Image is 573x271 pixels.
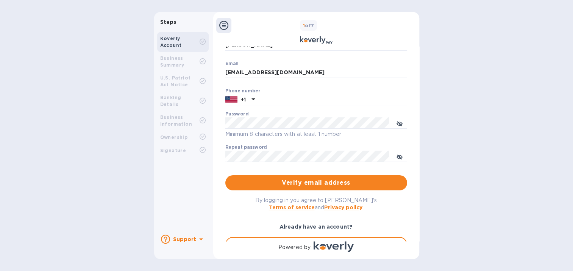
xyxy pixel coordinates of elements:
[160,75,191,87] b: U.S. Patriot Act Notice
[232,240,400,249] span: Log in
[160,36,182,48] b: Koverly Account
[225,95,237,104] img: US
[255,197,377,210] span: By logging in you agree to [PERSON_NAME]'s and .
[392,149,407,164] button: toggle password visibility
[225,145,267,150] label: Repeat password
[160,114,192,127] b: Business Information
[225,112,248,117] label: Password
[225,89,260,93] label: Phone number
[173,236,197,242] b: Support
[225,175,407,190] button: Verify email address
[160,19,176,25] b: Steps
[279,224,353,230] b: Already have an account?
[160,148,186,153] b: Signature
[392,115,407,131] button: toggle password visibility
[225,237,407,252] button: Log in
[225,130,407,139] p: Minimum 8 characters with at least 1 number
[231,178,401,187] span: Verify email address
[278,243,311,251] p: Powered by
[160,55,184,68] b: Business Summary
[269,204,315,210] a: Terms of service
[225,61,239,66] label: Email
[240,96,246,103] p: +1
[303,23,314,28] b: of 7
[324,204,362,210] a: Privacy policy
[303,23,305,28] span: 1
[160,134,188,140] b: Ownership
[225,67,407,78] input: Email
[160,95,181,107] b: Banking Details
